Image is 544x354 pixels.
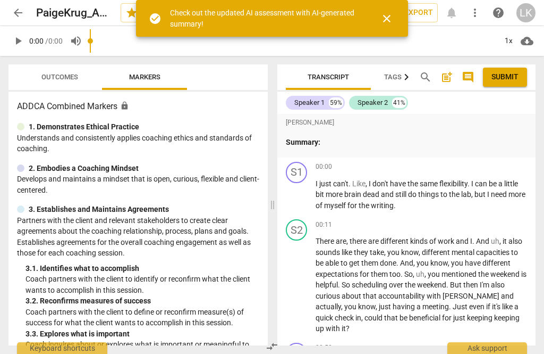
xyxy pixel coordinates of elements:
span: Just [453,302,469,311]
span: play_arrow [12,35,24,47]
span: even [469,302,486,311]
span: volume_up [70,35,82,47]
span: quick [316,314,335,322]
span: the [405,281,417,289]
span: the [407,179,420,188]
span: scheduling [352,281,389,289]
span: keeping [467,314,494,322]
span: just [319,179,333,188]
span: more [326,190,344,199]
span: sounds [316,248,342,257]
span: cloud_download [521,35,533,47]
span: arrow_back [12,6,24,19]
span: to [511,248,518,257]
span: close [380,12,393,25]
span: , [346,237,350,245]
span: it [342,324,346,333]
span: 0:00 [29,37,44,45]
span: myself [324,201,347,210]
span: have [465,259,482,267]
span: like [502,302,514,311]
span: post_add [440,71,453,84]
span: So [342,281,352,289]
span: . [446,281,450,289]
span: writing [371,201,394,210]
span: , [424,270,428,278]
span: be [316,259,325,267]
span: , [419,248,422,257]
span: a [498,179,504,188]
div: Speaker 2 [358,97,388,108]
span: take [370,248,384,257]
span: weekend [490,270,521,278]
span: they [354,248,370,257]
span: more_vert [469,6,481,19]
span: search [419,71,432,84]
div: 3. 3. Explores what is important [25,328,259,340]
span: I [316,179,319,188]
div: 59% [329,97,343,108]
span: little [504,179,518,188]
span: is [521,270,526,278]
span: different [422,248,452,257]
p: Develops and maintains a mindset that is open, curious, flexible and client-centered. [17,174,259,195]
span: do [408,190,418,199]
span: Filler word [491,237,499,245]
span: Markers [129,73,160,81]
span: 00:11 [316,220,332,229]
span: could [364,314,384,322]
span: Tags & Speakers [384,73,443,81]
p: 3. Establishes and Maintains Agreements [29,204,169,215]
span: dead [363,190,381,199]
span: and [501,292,514,300]
span: for [442,314,453,322]
button: Please Do Not Submit until your Assessment is Complete [483,68,527,87]
span: Assessment is enabled for this document. The competency model is locked and follows the assessmen... [120,101,129,110]
span: just [379,302,393,311]
h2: PaigeKrug_A114_CSP3 [36,6,112,20]
span: you [416,259,430,267]
span: can [475,179,489,188]
span: up [316,324,326,333]
a: Help [489,3,508,22]
span: actually [316,302,341,311]
span: know [430,259,448,267]
span: I [487,190,491,199]
button: Add summary [438,69,455,86]
span: , [499,237,503,245]
span: flexibility [439,179,467,188]
span: 00:52 [316,343,332,352]
span: a [514,302,518,311]
span: lab [461,190,471,199]
span: be [489,179,498,188]
span: of [316,201,324,210]
button: Play [8,31,28,51]
p: Coach partners with the client to identify or reconfirm what the client wants to accomplish in th... [25,274,259,295]
span: over [389,281,405,289]
span: things [418,190,440,199]
div: Keyboard shortcuts [17,342,107,354]
span: But [450,281,463,289]
span: Export [388,6,433,19]
button: LK [516,3,535,22]
span: having [393,302,416,311]
span: There [316,237,336,245]
span: too [389,270,401,278]
span: weekend [417,281,446,289]
span: it [503,237,508,245]
span: I [470,237,472,245]
span: the [449,190,461,199]
span: if [486,302,492,311]
span: , [413,259,416,267]
span: I [471,179,475,188]
div: 1x [498,32,518,50]
span: to [440,190,449,199]
button: Search [417,69,434,86]
span: know [358,302,376,311]
p: Coach partners with the client to define or reconfirm measure(s) of success for what the client w... [25,307,259,328]
span: also [508,237,522,245]
span: a [416,302,422,311]
span: , [365,179,369,188]
span: . [396,259,400,267]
